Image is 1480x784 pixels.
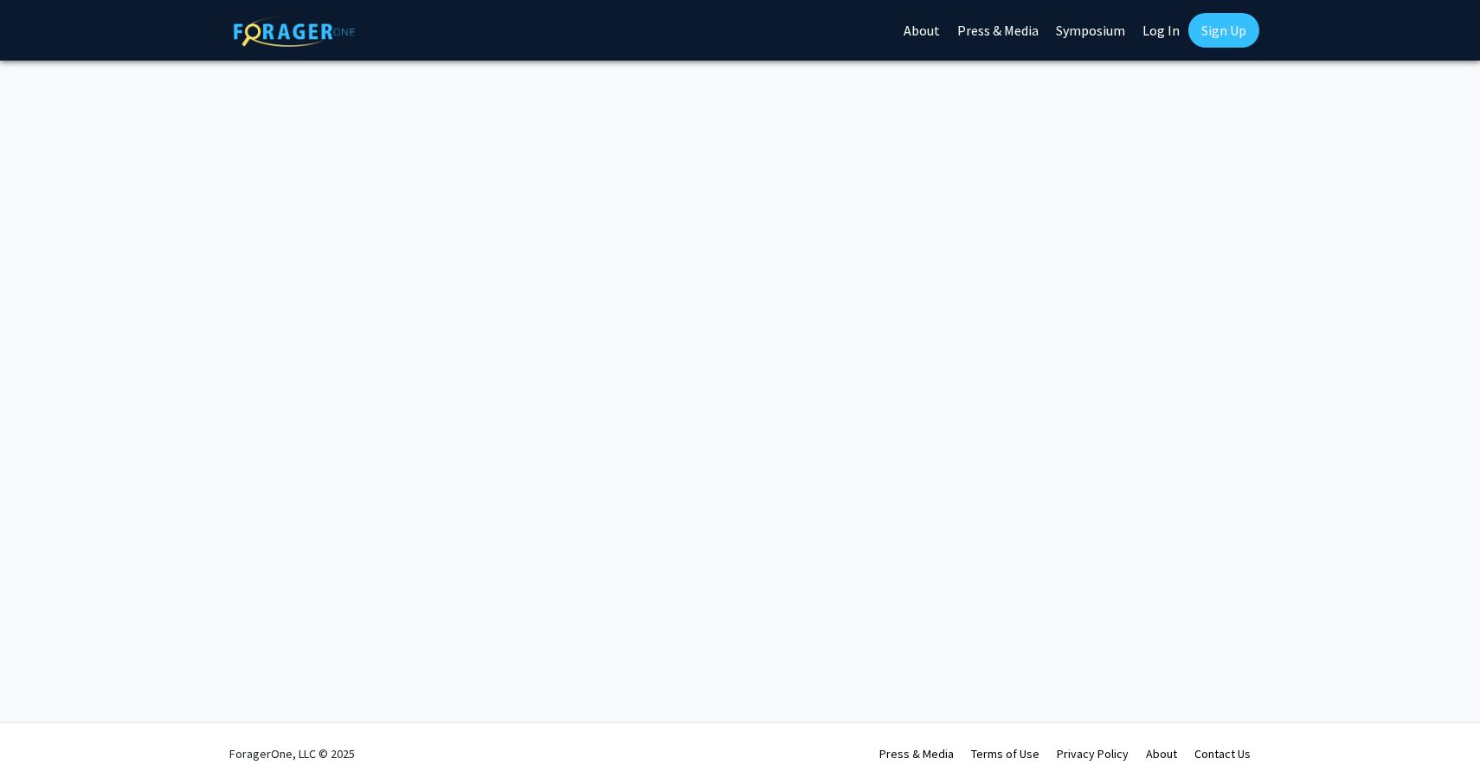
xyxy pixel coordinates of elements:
[229,723,355,784] div: ForagerOne, LLC © 2025
[1057,746,1129,762] a: Privacy Policy
[879,746,954,762] a: Press & Media
[234,16,355,47] img: ForagerOne Logo
[1146,746,1177,762] a: About
[971,746,1039,762] a: Terms of Use
[1188,13,1259,48] a: Sign Up
[1194,746,1251,762] a: Contact Us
